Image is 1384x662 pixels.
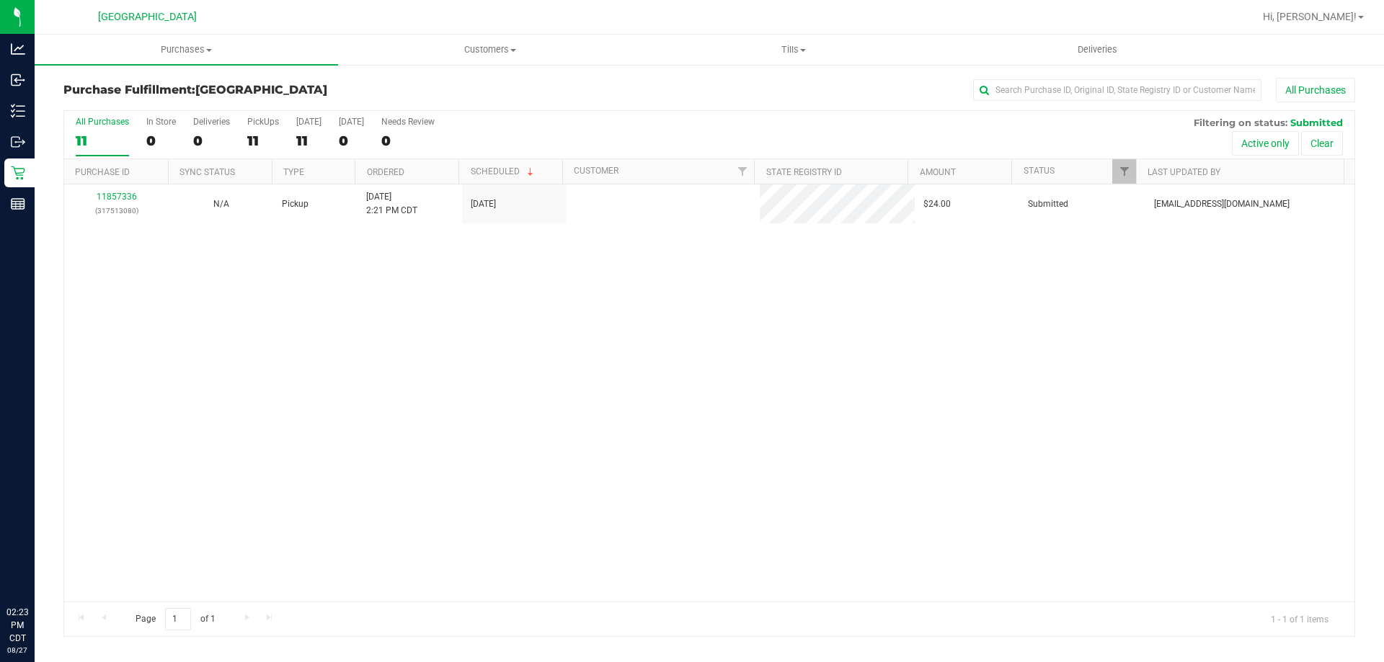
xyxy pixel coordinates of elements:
span: Hi, [PERSON_NAME]! [1263,11,1357,22]
button: N/A [213,197,229,211]
a: Status [1024,166,1055,176]
inline-svg: Reports [11,197,25,211]
span: Submitted [1290,117,1343,128]
button: All Purchases [1276,78,1355,102]
div: All Purchases [76,117,129,127]
span: Filtering on status: [1194,117,1287,128]
iframe: Resource center [14,547,58,590]
input: Search Purchase ID, Original ID, State Registry ID or Customer Name... [973,79,1261,101]
a: Tills [642,35,945,65]
div: 11 [76,133,129,149]
button: Clear [1301,131,1343,156]
span: Tills [642,43,944,56]
span: Purchases [35,43,338,56]
span: Not Applicable [213,199,229,209]
div: [DATE] [339,117,364,127]
a: 11857336 [97,192,137,202]
a: State Registry ID [766,167,842,177]
a: Filter [730,159,754,184]
div: 0 [339,133,364,149]
a: Customers [338,35,642,65]
h3: Purchase Fulfillment: [63,84,494,97]
a: Scheduled [471,166,536,176]
input: 1 [165,608,191,630]
div: 11 [296,133,321,149]
span: 1 - 1 of 1 items [1259,608,1340,630]
inline-svg: Inbound [11,73,25,87]
span: [EMAIL_ADDRESS][DOMAIN_NAME] [1154,197,1290,211]
inline-svg: Inventory [11,104,25,118]
a: Purchase ID [75,167,130,177]
a: Filter [1112,159,1136,184]
span: Submitted [1028,197,1068,211]
div: 0 [193,133,230,149]
span: [DATE] 2:21 PM CDT [366,190,417,218]
a: Deliveries [946,35,1249,65]
span: [GEOGRAPHIC_DATA] [98,11,197,23]
p: 02:23 PM CDT [6,606,28,645]
div: Needs Review [381,117,435,127]
a: Last Updated By [1148,167,1220,177]
button: Active only [1232,131,1299,156]
a: Purchases [35,35,338,65]
div: 0 [146,133,176,149]
div: In Store [146,117,176,127]
span: $24.00 [923,197,951,211]
span: Pickup [282,197,309,211]
div: 11 [247,133,279,149]
inline-svg: Outbound [11,135,25,149]
span: [DATE] [471,197,496,211]
a: Sync Status [179,167,235,177]
span: Customers [339,43,641,56]
div: [DATE] [296,117,321,127]
span: [GEOGRAPHIC_DATA] [195,83,327,97]
a: Amount [920,167,956,177]
p: (317513080) [73,204,160,218]
div: PickUps [247,117,279,127]
span: Deliveries [1058,43,1137,56]
inline-svg: Analytics [11,42,25,56]
p: 08/27 [6,645,28,656]
a: Type [283,167,304,177]
div: Deliveries [193,117,230,127]
div: 0 [381,133,435,149]
a: Customer [574,166,618,176]
span: Page of 1 [123,608,227,630]
inline-svg: Retail [11,166,25,180]
a: Ordered [367,167,404,177]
